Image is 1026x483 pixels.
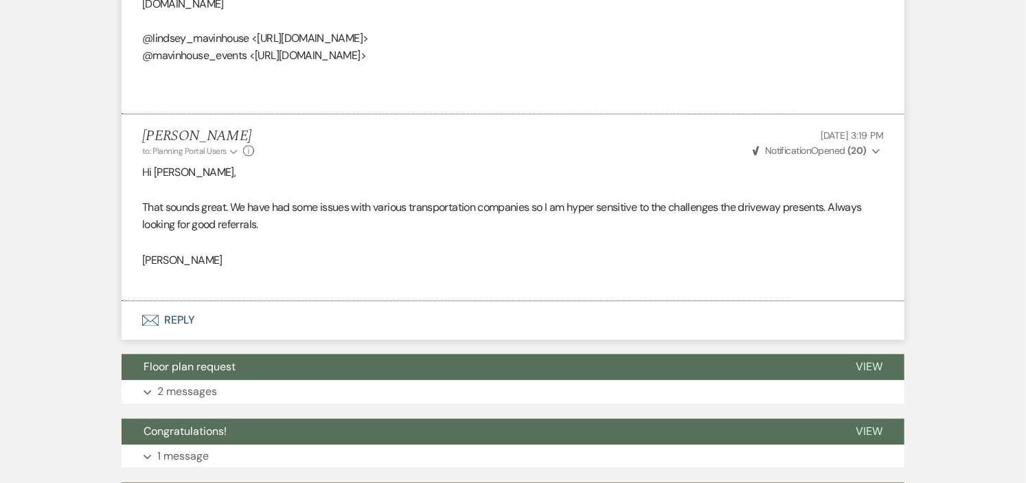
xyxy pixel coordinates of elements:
button: to: Planning Portal Users [142,146,240,158]
p: Hi [PERSON_NAME], [142,164,884,182]
h5: [PERSON_NAME] [142,128,254,146]
span: View [856,360,882,374]
button: Congratulations! [122,419,834,445]
button: View [834,355,904,381]
span: Opened [753,145,867,157]
span: View [856,425,882,439]
strong: ( 20 ) [847,145,867,157]
span: Congratulations! [144,425,227,439]
span: Floor plan request [144,360,236,374]
button: 2 messages [122,381,904,404]
button: 1 message [122,445,904,469]
p: 2 messages [157,383,217,401]
p: 1 message [157,448,209,466]
span: to: Planning Portal Users [142,146,227,157]
button: Floor plan request [122,355,834,381]
p: That sounds great. We have had some issues with various transportation companies so I am hyper se... [142,199,884,234]
button: View [834,419,904,445]
button: Reply [122,302,904,340]
span: Notification [765,145,811,157]
p: [PERSON_NAME] [142,252,884,270]
button: NotificationOpened (20) [751,144,884,159]
span: [DATE] 3:19 PM [821,130,884,142]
